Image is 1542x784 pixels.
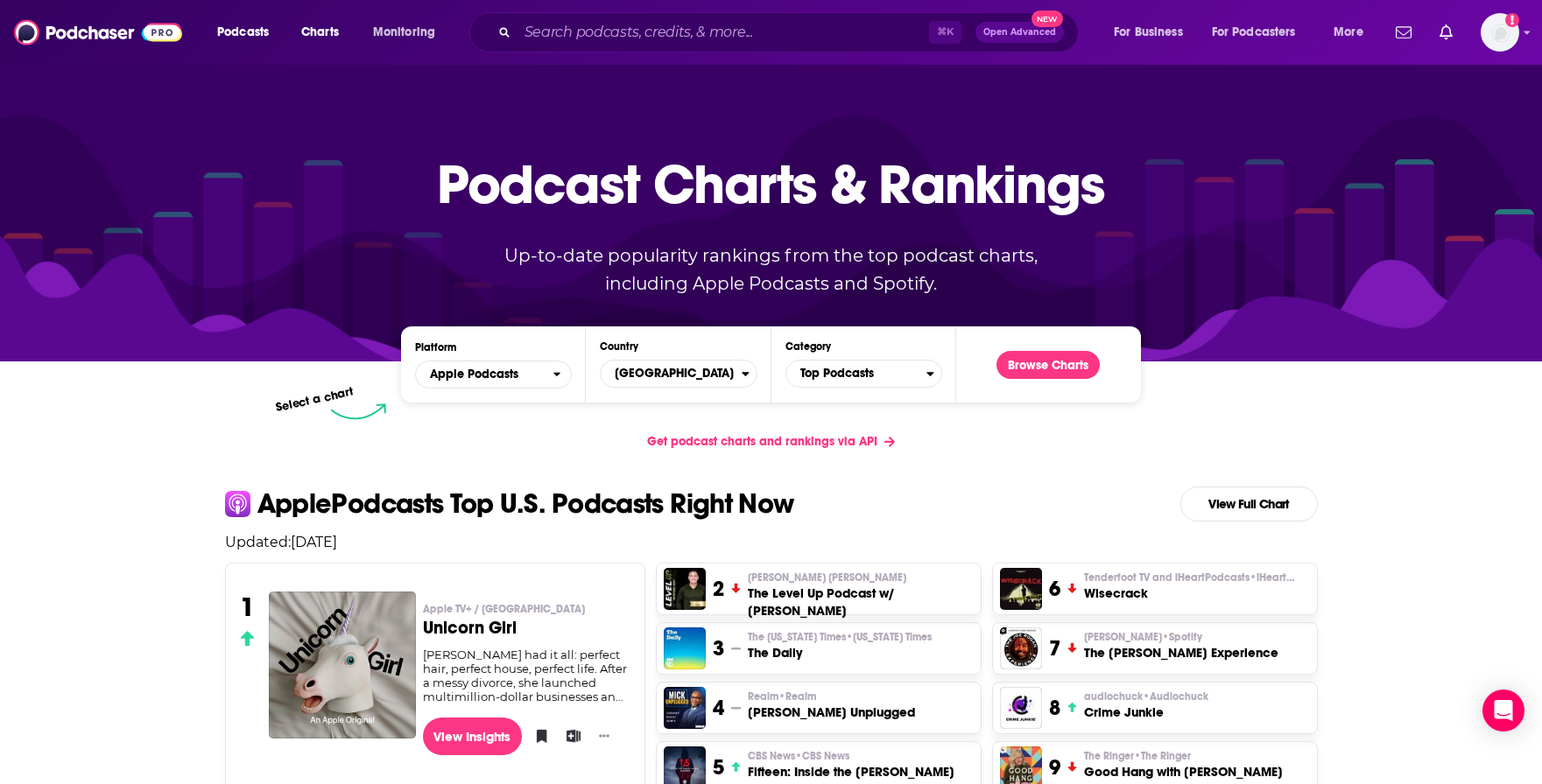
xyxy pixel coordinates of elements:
[1084,644,1278,661] h3: The [PERSON_NAME] Experience
[1102,18,1205,46] button: open menu
[1084,630,1202,644] span: [PERSON_NAME]
[748,749,849,763] span: CBS News
[1389,17,1419,47] a: Show notifications dropdown
[423,619,630,637] h3: Unicorn Girl
[1201,18,1321,46] button: open menu
[748,644,932,661] h3: The Daily
[415,360,572,388] button: open menu
[748,570,973,584] p: Paul Alex Espinoza
[1084,689,1208,703] p: audiochuck • Audiochuck
[748,689,915,721] a: Realm•Realm[PERSON_NAME] Unplugged
[786,359,926,388] span: Top Podcasts
[361,18,458,46] button: open menu
[1084,749,1283,780] a: The Ringer•The RingerGood Hang with [PERSON_NAME]
[1162,631,1202,643] span: • Spotify
[1084,703,1208,721] h3: Crime Junkie
[1049,754,1060,780] h3: 9
[1084,689,1208,721] a: audiochuck•AudiochuckCrime Junkie
[1084,689,1208,703] span: audiochuck
[748,689,816,703] span: Realm
[713,695,724,721] h3: 4
[1000,627,1042,669] img: The Joe Rogan Experience
[748,703,915,721] h3: [PERSON_NAME] Unplugged
[748,689,915,703] p: Realm • Realm
[1084,763,1283,780] h3: Good Hang with [PERSON_NAME]
[257,490,794,518] p: Apple Podcasts Top U.S. Podcasts Right Now
[1250,571,1315,584] span: • iHeartRadio
[647,434,877,449] span: Get podcast charts and rankings via API
[1481,13,1519,52] button: Show profile menu
[331,403,386,420] img: select arrow
[205,18,292,46] button: open menu
[290,18,349,46] a: Charts
[373,20,435,45] span: Monitoring
[211,534,1332,550] p: Updated: [DATE]
[846,631,932,643] span: • [US_STATE] Times
[600,360,757,388] button: Countries
[1084,630,1278,661] a: [PERSON_NAME]•SpotifyThe [PERSON_NAME] Experience
[430,368,518,381] span: Apple Podcasts
[1505,13,1519,27] svg: Add a profile image
[1114,20,1183,45] span: For Business
[713,635,724,661] h3: 3
[1084,630,1278,644] p: Joe Rogan • Spotify
[1084,570,1294,584] span: Tenderfoot TV and iHeartPodcasts
[301,20,339,45] span: Charts
[560,723,578,749] button: Add to List
[1134,750,1191,762] span: • The Ringer
[1000,687,1042,729] img: Crime Junkie
[996,351,1100,379] button: Browse Charts
[423,602,630,616] p: Apple TV+ / Seven Hills
[1049,635,1060,661] h3: 7
[1049,576,1060,602] h3: 6
[415,360,572,388] h2: Platforms
[1481,13,1519,52] img: User Profile
[1143,690,1208,703] span: • Audiochuck
[592,727,616,745] button: Show More Button
[713,754,724,780] h3: 5
[664,687,706,729] img: Mick Unplugged
[269,591,416,738] img: Unicorn Girl
[664,568,706,610] img: The Level Up Podcast w/ Paul Alex
[1000,568,1042,610] img: Wisecrack
[1084,570,1294,584] p: Tenderfoot TV and iHeartPodcasts • iHeartRadio
[1321,18,1385,46] button: open menu
[1334,20,1363,45] span: More
[748,630,932,644] span: The [US_STATE] Times
[748,630,932,661] a: The [US_STATE] Times•[US_STATE] TimesThe Daily
[437,127,1105,241] p: Podcast Charts & Rankings
[225,491,250,516] img: apple Icon
[1084,749,1283,763] p: The Ringer • The Ringer
[664,627,706,669] img: The Daily
[601,359,741,388] span: [GEOGRAPHIC_DATA]
[529,723,546,749] button: Bookmark Podcast
[929,21,961,44] span: ⌘ K
[240,591,255,623] h3: 1
[633,420,909,463] a: Get podcast charts and rankings via API
[1482,689,1524,731] div: Open Intercom Messenger
[975,22,1064,43] button: Open AdvancedNew
[1084,570,1294,602] a: Tenderfoot TV and iHeartPodcasts•iHeartRadioWisecrack
[423,647,630,703] div: [PERSON_NAME] had it all: perfect hair, perfect house, perfect life. After a messy divorce, she l...
[217,20,269,45] span: Podcasts
[423,602,585,616] span: Apple TV+ / [GEOGRAPHIC_DATA]
[470,241,1073,297] p: Up-to-date popularity rankings from the top podcast charts, including Apple Podcasts and Spotify.
[983,28,1056,37] span: Open Advanced
[1212,20,1296,45] span: For Podcasters
[1032,10,1063,27] span: New
[423,717,522,755] a: View Insights
[1180,486,1318,521] a: View Full Chart
[486,12,1095,52] div: Search podcasts, credits, & more...
[14,16,182,49] img: Podchaser - Follow, Share and Rate Podcasts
